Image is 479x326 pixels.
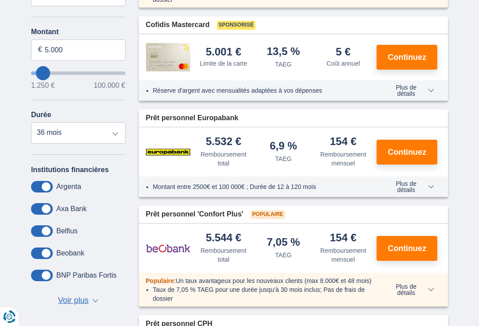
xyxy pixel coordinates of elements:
label: Beobank [56,249,84,257]
div: 13,5 % [267,46,300,58]
img: pret personnel Europabank [146,141,190,163]
label: Belfius [56,227,78,235]
div: 5 € [336,47,350,57]
span: Plus de détails [386,283,434,296]
button: Continuez [377,140,437,165]
img: pret personnel Beobank [146,237,190,259]
button: Plus de détails [379,283,441,296]
span: Continuez [388,53,426,61]
li: Taux de 7,05 % TAEG pour une durée jusqu’à 30 mois inclus; Pas de frais de dossier [153,285,373,303]
li: Montant entre 2500€ et 100 000€ ; Durée de 12 à 120 mois [153,182,373,191]
span: Populaire [146,277,174,284]
div: 5.544 € [206,232,241,244]
span: Un taux avantageux pour les nouveaux clients (max 8.000€ et 48 mois) [176,277,371,284]
input: wantToBorrow [31,71,126,75]
img: pret personnel Cofidis CC [146,43,190,71]
label: Montant [31,28,126,36]
span: Sponsorisé [217,21,255,30]
span: Populaire [251,210,285,219]
div: 154 € [330,232,357,244]
button: Plus de détails [379,84,441,97]
label: Argenta [56,183,81,191]
li: Réserve d'argent avec mensualités adaptées à vos dépenses [153,86,373,95]
label: Institutions financières [31,166,109,174]
span: 1.250 € [31,82,55,89]
div: Remboursement total [197,150,250,168]
div: Remboursement total [197,246,250,264]
button: Continuez [377,236,437,261]
span: 100.000 € [94,82,125,89]
div: 6,9 % [270,141,297,153]
label: Axa Bank [56,205,86,213]
span: Prêt personnel 'Confort Plus' [146,209,243,220]
span: Plus de détails [386,181,434,193]
div: Coût annuel [326,59,360,68]
button: Plus de détails [379,180,441,193]
div: 5.001 € [206,47,241,57]
button: Voir plus ▼ [55,295,101,307]
span: Continuez [388,148,426,156]
div: TAEG [275,251,291,259]
span: Cofidis Mastercard [146,20,210,30]
div: TAEG [275,60,291,69]
div: Remboursement mensuel [317,246,369,264]
div: 154 € [330,136,357,148]
div: Limite de la carte [200,59,247,68]
div: 7,05 % [267,237,300,249]
span: ▼ [92,299,98,302]
span: Plus de détails [386,84,434,97]
span: Prêt personnel Europabank [146,113,239,123]
label: Durée [31,111,51,119]
span: Voir plus [58,295,89,306]
button: Continuez [377,45,437,70]
div: 5.532 € [206,136,241,148]
div: TAEG [275,154,291,163]
label: BNP Paribas Fortis [56,271,117,279]
div: Remboursement mensuel [317,150,369,168]
span: € [38,45,42,55]
span: Continuez [388,244,426,252]
div: : [139,276,380,285]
